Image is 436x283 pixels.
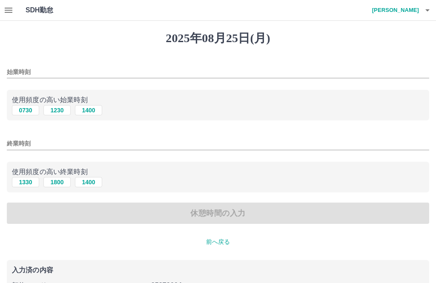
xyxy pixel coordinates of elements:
[7,237,429,246] p: 前へ戻る
[12,167,424,177] p: 使用頻度の高い終業時刻
[12,177,39,187] button: 1330
[7,31,429,46] h1: 2025年08月25日(月)
[12,267,424,274] p: 入力済の内容
[12,95,424,105] p: 使用頻度の高い始業時刻
[43,105,71,115] button: 1230
[75,105,102,115] button: 1400
[75,177,102,187] button: 1400
[12,105,39,115] button: 0730
[43,177,71,187] button: 1800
